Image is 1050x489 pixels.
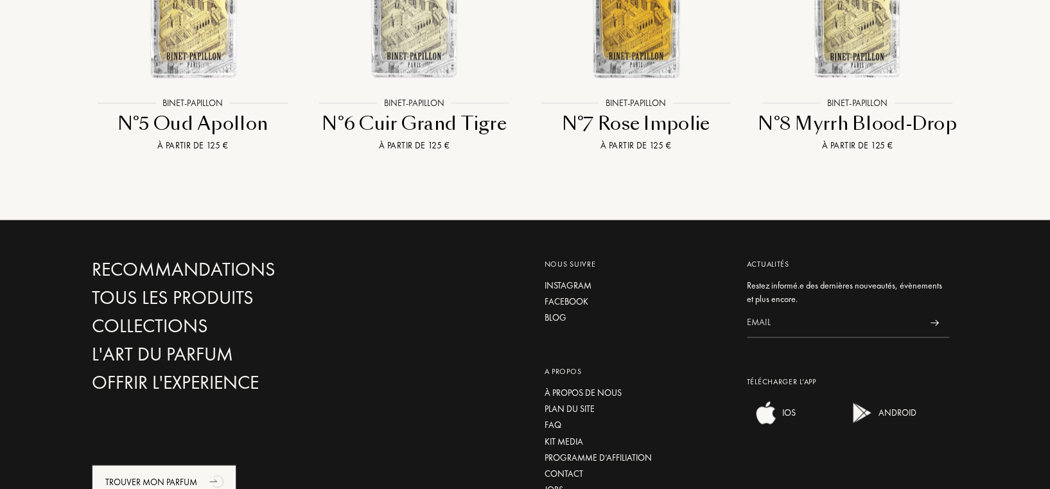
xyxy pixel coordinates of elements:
div: ANDROID [875,400,916,425]
div: IOS [779,400,796,425]
div: Télécharger L’app [747,376,949,387]
a: android appANDROID [843,416,916,428]
a: Tous les produits [92,287,368,309]
a: À propos de nous [545,386,728,400]
a: FAQ [545,418,728,432]
div: A propos [545,366,728,377]
a: Plan du site [545,402,728,416]
div: N°5 Oud Apollon [87,111,299,136]
div: N°7 Rose Impolie [530,111,742,136]
a: Collections [92,315,368,337]
div: Nous suivre [545,258,728,270]
input: Email [747,308,920,337]
a: Blog [545,311,728,325]
div: Actualités [747,258,949,270]
div: N°8 Myrrh Blood-Drop [752,111,963,136]
div: Binet-Papillon [821,96,895,109]
a: ios appIOS [747,416,796,428]
div: Restez informé.e des dernières nouveautés, évènements et plus encore. [747,279,949,306]
a: Recommandations [92,258,368,281]
div: N°6 Cuir Grand Tigre [309,111,520,136]
img: android app [850,400,875,425]
div: Binet-Papillon [378,96,451,109]
div: À partir de 125 € [530,139,742,152]
div: À partir de 125 € [309,139,520,152]
div: À partir de 125 € [752,139,963,152]
a: Kit media [545,434,728,448]
img: ios app [753,400,779,425]
a: Facebook [545,295,728,308]
a: Contact [545,467,728,480]
div: Binet-Papillon [599,96,673,109]
a: Instagram [545,279,728,292]
div: Binet-Papillon [156,96,230,109]
a: L'Art du Parfum [92,343,368,366]
img: news_send.svg [931,319,939,326]
a: Programme d’affiliation [545,450,728,464]
a: Offrir l'experience [92,371,368,394]
div: À partir de 125 € [87,139,299,152]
